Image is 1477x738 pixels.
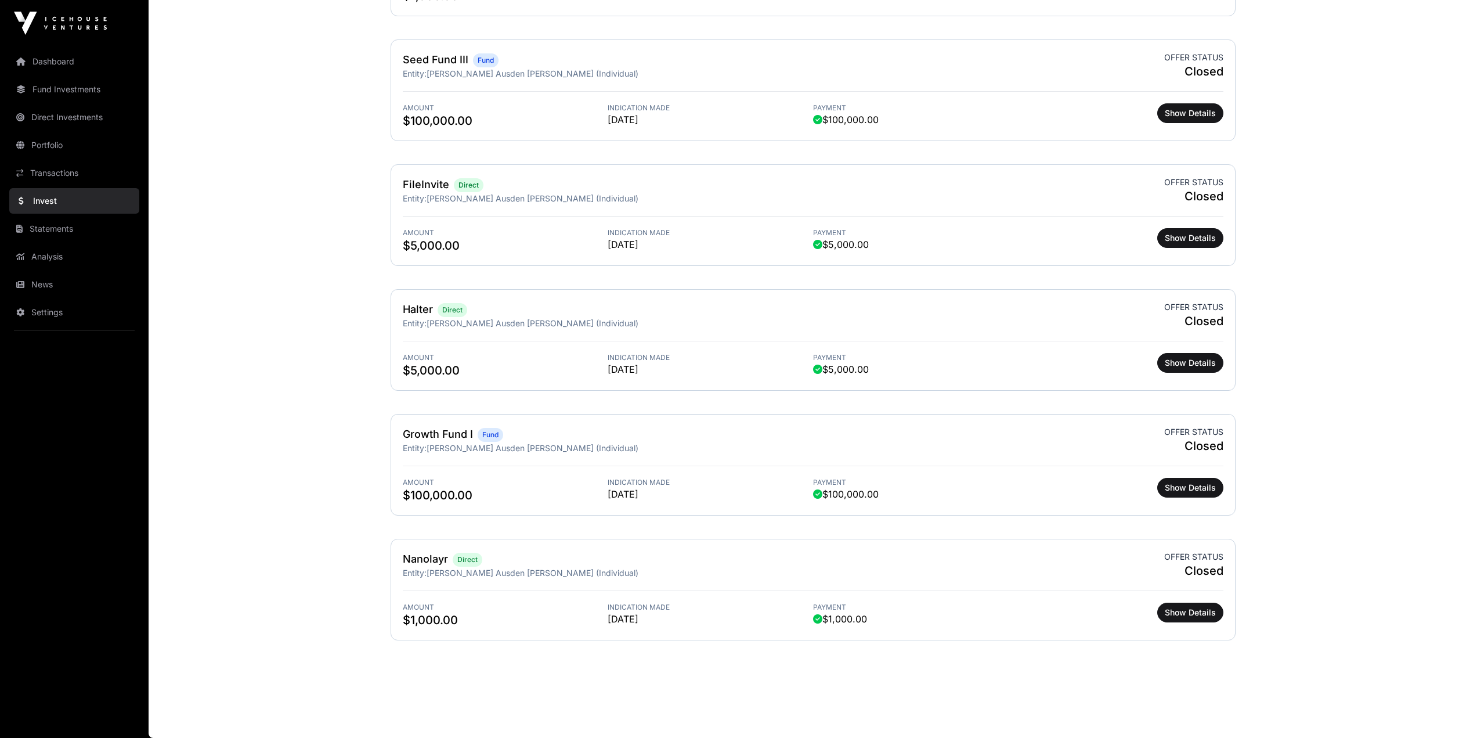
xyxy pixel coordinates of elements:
span: Indication Made [608,353,813,362]
span: Indication Made [608,603,813,612]
span: Closed [1164,313,1223,329]
span: Payment [813,228,1019,237]
h2: Seed Fund III [403,52,468,68]
button: Show Details [1157,478,1223,498]
span: Payment [813,478,1019,487]
span: [DATE] [608,612,813,626]
span: Payment [813,603,1019,612]
a: News [9,272,139,297]
span: Show Details [1165,607,1216,618]
span: Fund [478,56,494,65]
span: [PERSON_NAME] Ausden [PERSON_NAME] (Individual) [427,443,638,453]
span: Indication Made [608,228,813,237]
span: Entity: [403,69,427,78]
a: Fund Investments [9,77,139,102]
button: Show Details [1157,353,1223,373]
span: Show Details [1165,357,1216,369]
span: Entity: [403,193,427,203]
span: [DATE] [608,113,813,127]
h2: FileInvite [403,177,449,193]
span: Closed [1164,438,1223,454]
span: $100,000.00 [403,113,608,129]
span: Direct [442,305,463,315]
span: Amount [403,103,608,113]
span: $5,000.00 [813,237,869,251]
span: [PERSON_NAME] Ausden [PERSON_NAME] (Individual) [427,69,638,78]
button: Show Details [1157,103,1223,123]
span: Offer status [1164,426,1223,438]
a: Analysis [9,244,139,269]
span: Amount [403,603,608,612]
iframe: Chat Widget [1419,682,1477,738]
h2: Growth Fund I [403,426,473,442]
span: Direct [458,181,479,190]
span: Amount [403,353,608,362]
span: [PERSON_NAME] Ausden [PERSON_NAME] (Individual) [427,318,638,328]
span: $100,000.00 [403,487,608,503]
span: Offer status [1164,177,1223,188]
span: Closed [1164,188,1223,204]
span: Entity: [403,443,427,453]
span: Indication Made [608,103,813,113]
span: [DATE] [608,362,813,376]
span: Amount [403,478,608,487]
h2: Nanolayr [403,551,448,567]
a: Portfolio [9,132,139,158]
h2: Halter [403,301,433,318]
span: $1,000.00 [813,612,867,626]
button: Show Details [1157,228,1223,248]
span: $5,000.00 [813,362,869,376]
span: [DATE] [608,237,813,251]
button: Show Details [1157,603,1223,622]
span: $5,000.00 [403,362,608,379]
span: $100,000.00 [813,113,879,127]
a: Invest [9,188,139,214]
span: Show Details [1165,107,1216,119]
img: Icehouse Ventures Logo [14,12,107,35]
span: Show Details [1165,232,1216,244]
a: Direct Investments [9,105,139,130]
span: Fund [482,430,499,440]
span: Closed [1164,563,1223,579]
a: Dashboard [9,49,139,74]
span: Payment [813,103,1019,113]
span: Offer status [1164,52,1223,63]
span: Offer status [1164,301,1223,313]
a: Transactions [9,160,139,186]
span: [PERSON_NAME] Ausden [PERSON_NAME] (Individual) [427,568,638,578]
span: [DATE] [608,487,813,501]
span: Entity: [403,568,427,578]
span: $100,000.00 [813,487,879,501]
span: Show Details [1165,482,1216,494]
span: Entity: [403,318,427,328]
span: Payment [813,353,1019,362]
span: Closed [1164,63,1223,80]
a: Settings [9,300,139,325]
span: [PERSON_NAME] Ausden [PERSON_NAME] (Individual) [427,193,638,203]
span: Offer status [1164,551,1223,563]
span: $1,000.00 [403,612,608,628]
span: Indication Made [608,478,813,487]
span: $5,000.00 [403,237,608,254]
span: Amount [403,228,608,237]
span: Direct [457,555,478,564]
a: Statements [9,216,139,242]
